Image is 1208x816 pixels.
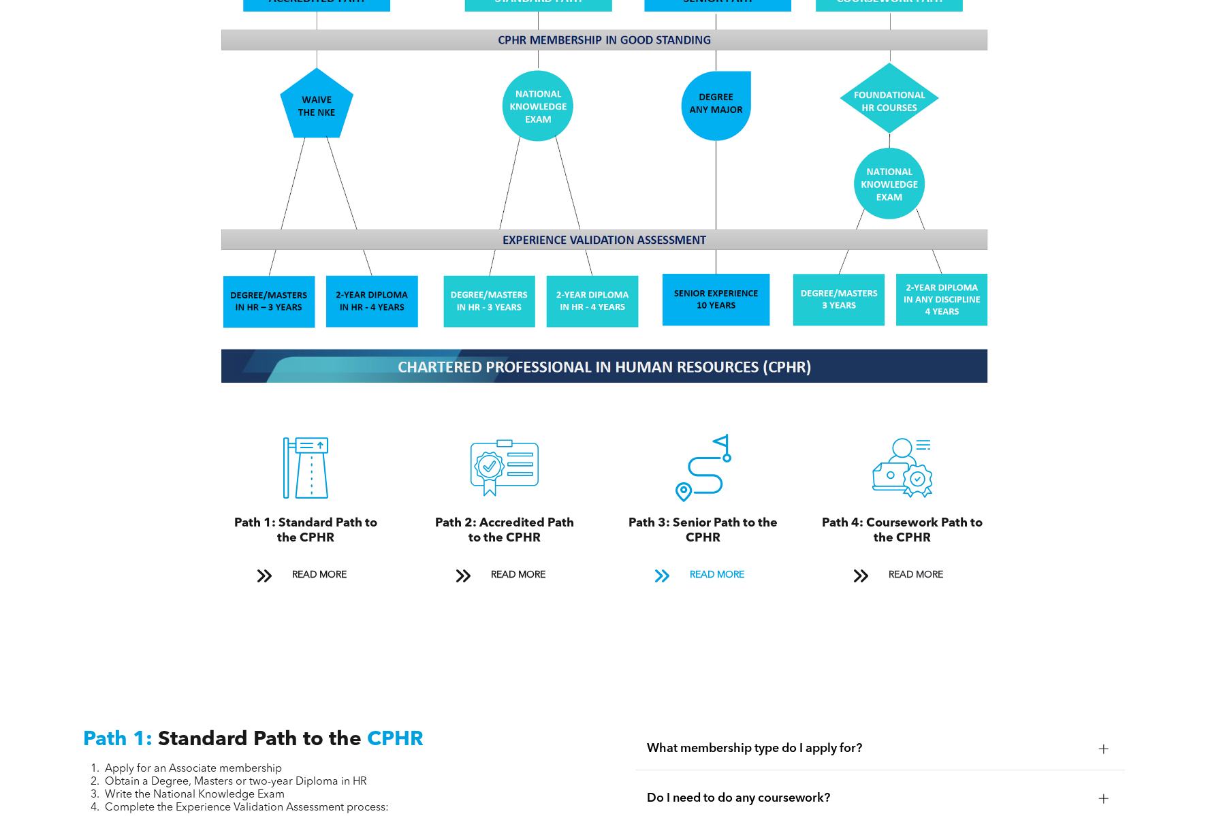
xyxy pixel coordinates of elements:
[629,517,778,544] span: Path 3: Senior Path to the CPHR
[105,764,282,774] span: Apply for an Associate membership
[287,563,351,588] span: READ MORE
[435,517,574,544] span: Path 2: Accredited Path to the CPHR
[105,789,285,800] span: Write the National Knowledge Exam
[822,517,983,544] span: Path 4: Coursework Path to the CPHR
[647,791,1087,806] span: Do I need to do any coursework?
[105,776,367,787] span: Obtain a Degree, Masters or two-year Diploma in HR
[247,563,364,588] a: READ MORE
[234,517,377,544] span: Path 1: Standard Path to the CPHR
[844,563,961,588] a: READ MORE
[367,729,424,750] span: CPHR
[685,563,749,588] span: READ MORE
[486,563,550,588] span: READ MORE
[446,563,563,588] a: READ MORE
[647,741,1087,756] span: What membership type do I apply for?
[884,563,948,588] span: READ MORE
[105,802,389,813] span: Complete the Experience Validation Assessment process:
[645,563,762,588] a: READ MORE
[83,729,153,750] span: Path 1:
[158,729,362,750] span: Standard Path to the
